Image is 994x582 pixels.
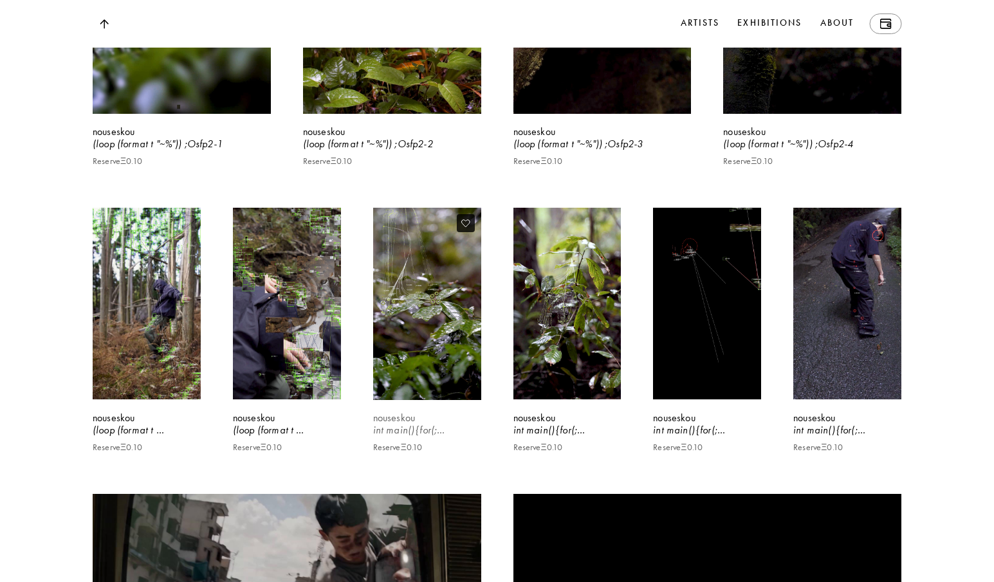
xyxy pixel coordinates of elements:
[879,19,891,29] img: Wallet icon
[513,442,563,453] p: Reserve Ξ 0.10
[513,137,692,151] div: (loop (format t "~%")) ;Osfp2-3
[793,208,901,493] a: nouseskouint main(){for(;;);} // Ospp2-2ReserveΞ0.10
[513,125,555,138] b: nouseskou
[93,137,271,151] div: (loop (format t "~%")) ;Osfp2-1
[93,156,142,167] p: Reserve Ξ 0.10
[653,412,695,424] b: nouseskou
[233,208,341,493] a: nouseskou(loop (format t "~%")) ;Osfp2-6ReserveΞ0.10
[373,412,415,424] b: nouseskou
[373,423,481,437] div: int main(){for(;;);} // osfp2-1
[723,156,773,167] p: Reserve Ξ 0.10
[513,208,621,493] a: nouseskouint main(){for(;;);} // osfp2-2ReserveΞ0.10
[233,423,341,437] div: (loop (format t "~%")) ;Osfp2-6
[233,412,275,424] b: nouseskou
[678,14,722,34] a: Artists
[93,423,201,437] div: (loop (format t "~%")) ;Osfp2-5
[793,442,843,453] p: Reserve Ξ 0.10
[93,412,134,424] b: nouseskou
[653,442,703,453] p: Reserve Ξ 0.10
[303,137,481,151] div: (loop (format t "~%")) ;Osfp2-2
[93,442,142,453] p: Reserve Ξ 0.10
[513,423,621,437] div: int main(){for(;;);} // osfp2-2
[373,208,481,493] a: nouseskouint main(){for(;;);} // osfp2-1ReserveΞ0.10
[93,125,134,138] b: nouseskou
[793,423,901,437] div: int main(){for(;;);} // Ospp2-2
[513,412,555,424] b: nouseskou
[513,156,563,167] p: Reserve Ξ 0.10
[303,156,353,167] p: Reserve Ξ 0.10
[653,423,761,437] div: int main(){for(;;);} // Ospp2-1
[735,14,804,34] a: Exhibitions
[373,442,423,453] p: Reserve Ξ 0.10
[99,19,108,29] img: Top
[723,137,901,151] div: (loop (format t "~%")) ;Osfp2-4
[303,125,345,138] b: nouseskou
[793,412,835,424] b: nouseskou
[723,125,765,138] b: nouseskou
[653,208,761,493] a: nouseskouint main(){for(;;);} // Ospp2-1ReserveΞ0.10
[233,442,282,453] p: Reserve Ξ 0.10
[93,208,201,493] a: nouseskou(loop (format t "~%")) ;Osfp2-5ReserveΞ0.10
[818,14,857,34] a: About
